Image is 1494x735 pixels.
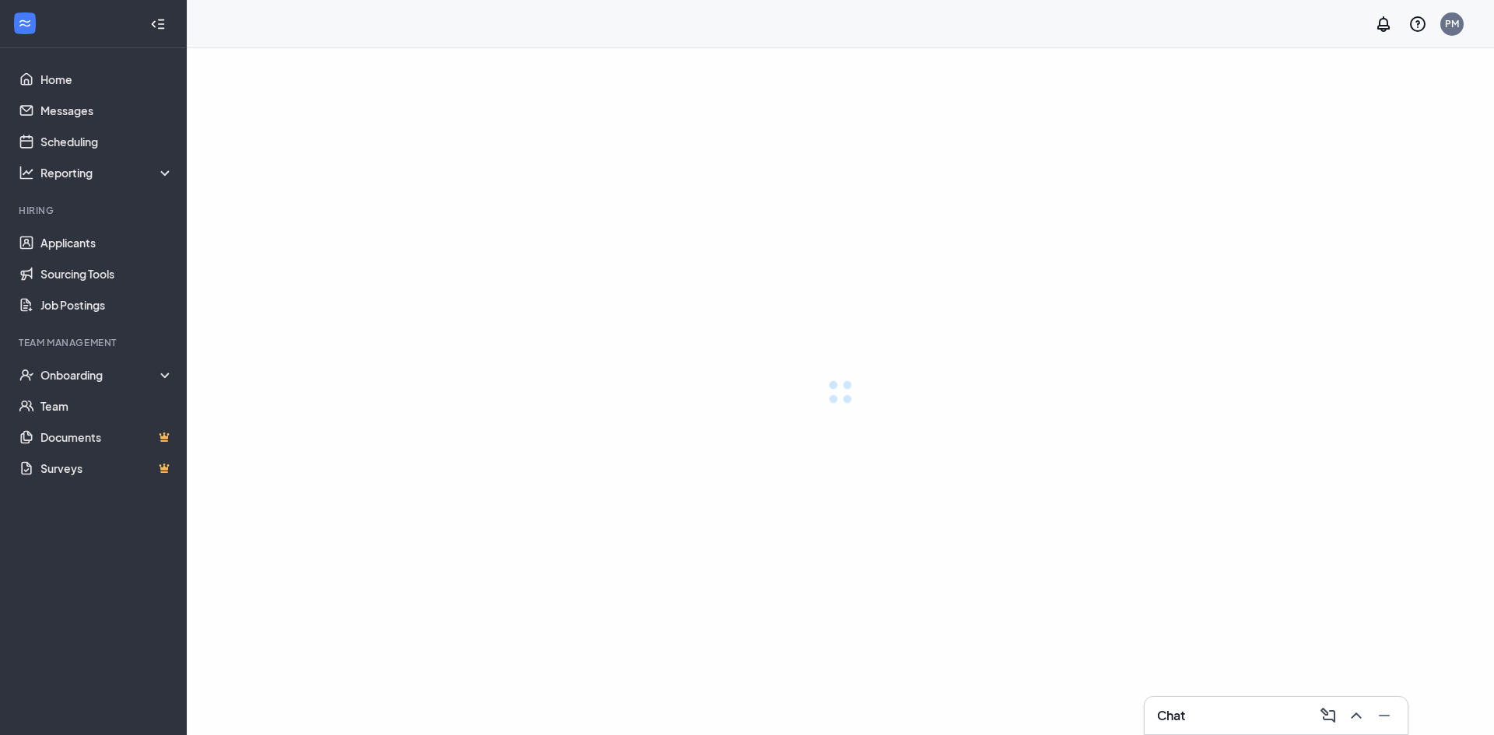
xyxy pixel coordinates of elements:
[1157,707,1185,724] h3: Chat
[1445,17,1459,30] div: PM
[1319,706,1338,725] svg: ComposeMessage
[40,367,174,383] div: Onboarding
[19,336,170,349] div: Team Management
[40,95,174,126] a: Messages
[1374,15,1393,33] svg: Notifications
[1347,706,1366,725] svg: ChevronUp
[1408,15,1427,33] svg: QuestionInfo
[40,258,174,289] a: Sourcing Tools
[1342,703,1367,728] button: ChevronUp
[1375,706,1394,725] svg: Minimize
[40,165,174,180] div: Reporting
[19,165,34,180] svg: Analysis
[17,16,33,31] svg: WorkstreamLogo
[40,227,174,258] a: Applicants
[40,126,174,157] a: Scheduling
[19,204,170,217] div: Hiring
[40,390,174,422] a: Team
[40,289,174,320] a: Job Postings
[40,422,174,453] a: DocumentsCrown
[40,64,174,95] a: Home
[150,16,166,32] svg: Collapse
[1370,703,1395,728] button: Minimize
[19,367,34,383] svg: UserCheck
[40,453,174,484] a: SurveysCrown
[1314,703,1339,728] button: ComposeMessage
